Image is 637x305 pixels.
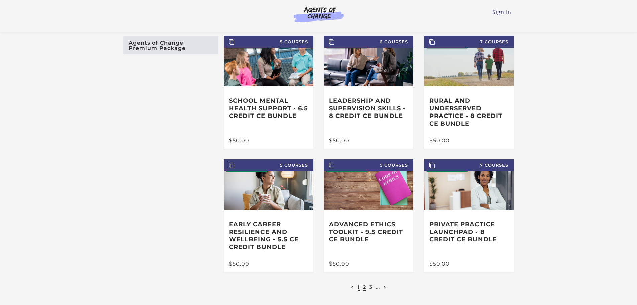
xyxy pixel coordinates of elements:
div: $50.00 [329,138,408,143]
h3: School Mental Health Support - 6.5 Credit CE Bundle [229,97,308,120]
div: $50.00 [229,138,308,143]
a: 7 Courses Rural and Underserved Practice - 8 Credit CE Bundle $50.00 [424,36,514,149]
a: 7 Courses Private Practice Launchpad - 8 Credit CE Bundle $50.00 [424,159,514,272]
h3: Rural and Underserved Practice - 8 Credit CE Bundle [429,97,508,127]
h3: Leadership and Supervision Skills - 8 Credit CE Bundle [329,97,408,120]
span: 6 Courses [324,36,413,48]
a: Agents of Change Premium Package [123,36,218,54]
div: $50.00 [329,261,408,267]
div: $50.00 [429,138,508,143]
a: Sign In [492,8,511,16]
a: 3 [369,284,373,290]
a: 5 Courses Advanced Ethics Toolkit - 9.5 Credit CE Bundle $50.00 [324,159,413,272]
a: 6 Courses Leadership and Supervision Skills - 8 Credit CE Bundle $50.00 [324,36,413,149]
span: 5 Courses [224,159,313,171]
span: 7 Courses [424,159,514,171]
span: 5 Courses [224,36,313,48]
h3: Advanced Ethics Toolkit - 9.5 Credit CE Bundle [329,221,408,243]
a: 5 Courses School Mental Health Support - 6.5 Credit CE Bundle $50.00 [224,36,313,149]
span: 7 Courses [424,36,514,48]
h3: Private Practice Launchpad - 8 Credit CE Bundle [429,221,508,243]
div: $50.00 [429,261,508,267]
img: Agents of Change Logo [287,7,351,22]
div: $50.00 [229,261,308,267]
a: … [376,284,380,290]
a: 2 [363,284,366,290]
span: 5 Courses [324,159,413,171]
h3: Early Career Resilience and Wellbeing - 5.5 CE Credit Bundle [229,221,308,251]
a: 5 Courses Early Career Resilience and Wellbeing - 5.5 CE Credit Bundle $50.00 [224,159,313,272]
a: 1 [358,284,360,290]
a: Next page [382,284,388,290]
